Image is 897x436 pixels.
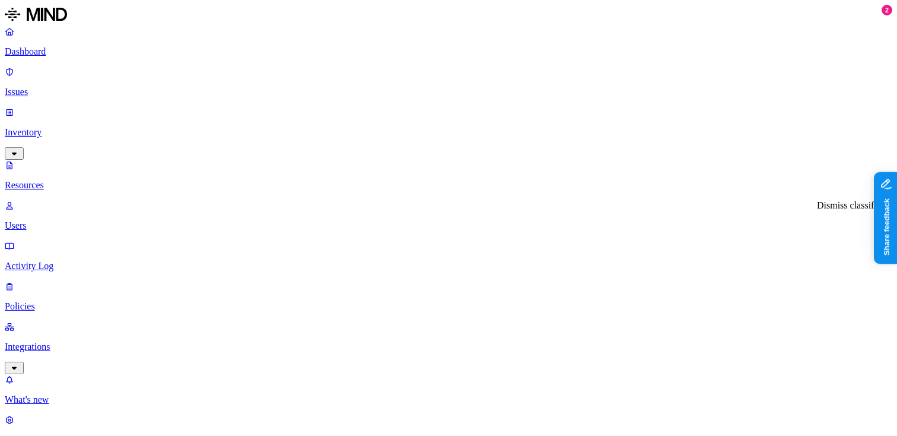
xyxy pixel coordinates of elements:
p: Issues [5,87,892,97]
div: 2 [882,5,892,15]
p: Dashboard [5,46,892,57]
p: Users [5,220,892,231]
p: Activity Log [5,261,892,271]
p: Policies [5,301,892,312]
img: MIND [5,5,67,24]
p: Resources [5,180,892,191]
p: What's new [5,394,892,405]
p: Inventory [5,127,892,138]
p: Integrations [5,342,892,352]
